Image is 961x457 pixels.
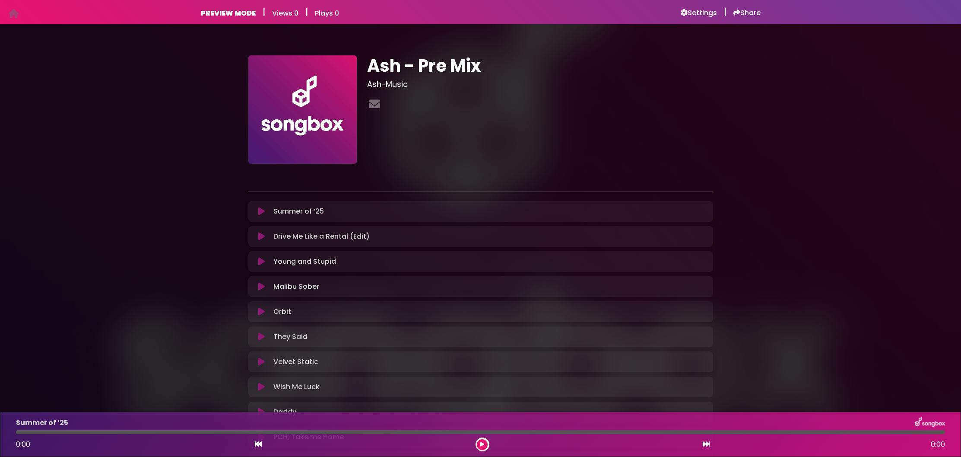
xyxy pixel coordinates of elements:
[931,439,945,450] span: 0:00
[16,439,30,449] span: 0:00
[733,9,761,17] a: Share
[248,55,357,164] img: 70beCsgvRrCVkCpAseDU
[273,206,324,217] p: Summer of ‘25
[273,407,296,417] p: Daddy
[263,7,265,17] h5: |
[273,382,320,392] p: Wish Me Luck
[272,9,298,17] h6: Views 0
[305,7,308,17] h5: |
[273,332,308,342] p: They Said
[273,307,291,317] p: Orbit
[201,9,256,17] h6: PREVIEW MODE
[315,9,339,17] h6: Plays 0
[273,231,370,242] p: Drive Me Like a Rental (Edit)
[16,418,68,428] p: Summer of ‘25
[681,9,717,17] a: Settings
[915,417,945,428] img: songbox-logo-white.png
[273,357,318,367] p: Velvet Static
[273,256,336,267] p: Young and Stupid
[367,55,713,76] h1: Ash - Pre Mix
[273,281,319,292] p: Malibu Sober
[367,80,713,89] h3: Ash-Music
[724,7,726,17] h5: |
